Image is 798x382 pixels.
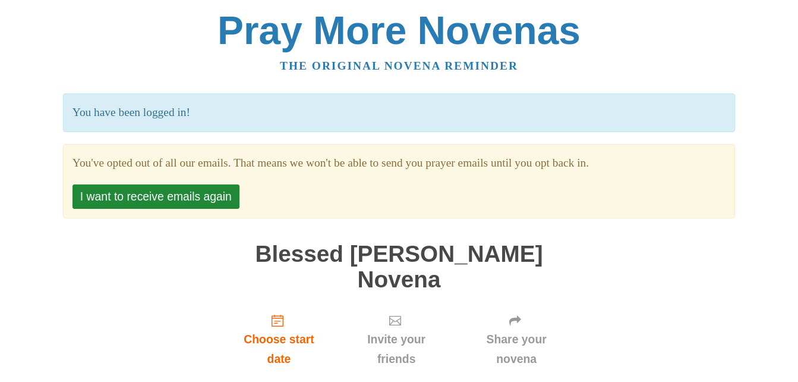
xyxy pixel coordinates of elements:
[349,330,443,369] span: Invite your friends
[468,330,566,369] span: Share your novena
[233,330,326,369] span: Choose start date
[63,93,735,132] p: You have been logged in!
[337,304,455,375] div: Click "Next" to confirm your start date first.
[217,8,581,52] a: Pray More Novenas
[221,242,578,292] h1: Blessed [PERSON_NAME] Novena
[72,184,239,209] button: I want to receive emails again
[72,154,726,173] section: You've opted out of all our emails. That means we won't be able to send you prayer emails until y...
[221,304,338,375] a: Choose start date
[456,304,578,375] div: Click "Next" to confirm your start date first.
[280,60,518,72] a: The original novena reminder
